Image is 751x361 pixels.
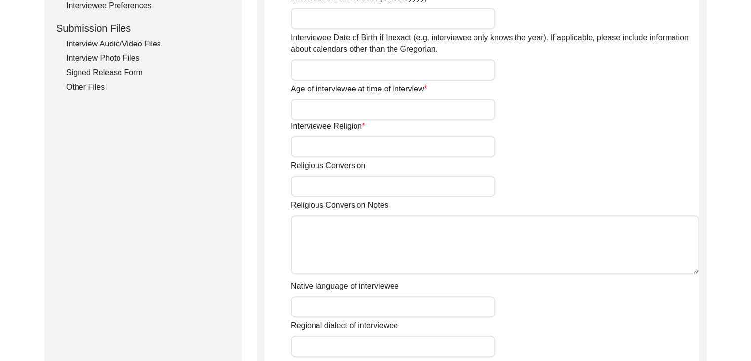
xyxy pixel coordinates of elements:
[291,199,388,211] label: Religious Conversion Notes
[291,32,699,55] label: Interviewee Date of Birth if Inexact (e.g. interviewee only knows the year). If applicable, pleas...
[56,21,230,36] div: Submission Files
[291,320,398,332] label: Regional dialect of interviewee
[291,120,365,132] label: Interviewee Religion
[291,280,399,292] label: Native language of interviewee
[66,52,230,64] div: Interview Photo Files
[66,67,230,79] div: Signed Release Form
[66,38,230,50] div: Interview Audio/Video Files
[66,81,230,93] div: Other Files
[291,83,427,95] label: Age of interviewee at time of interview
[291,160,365,172] label: Religious Conversion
